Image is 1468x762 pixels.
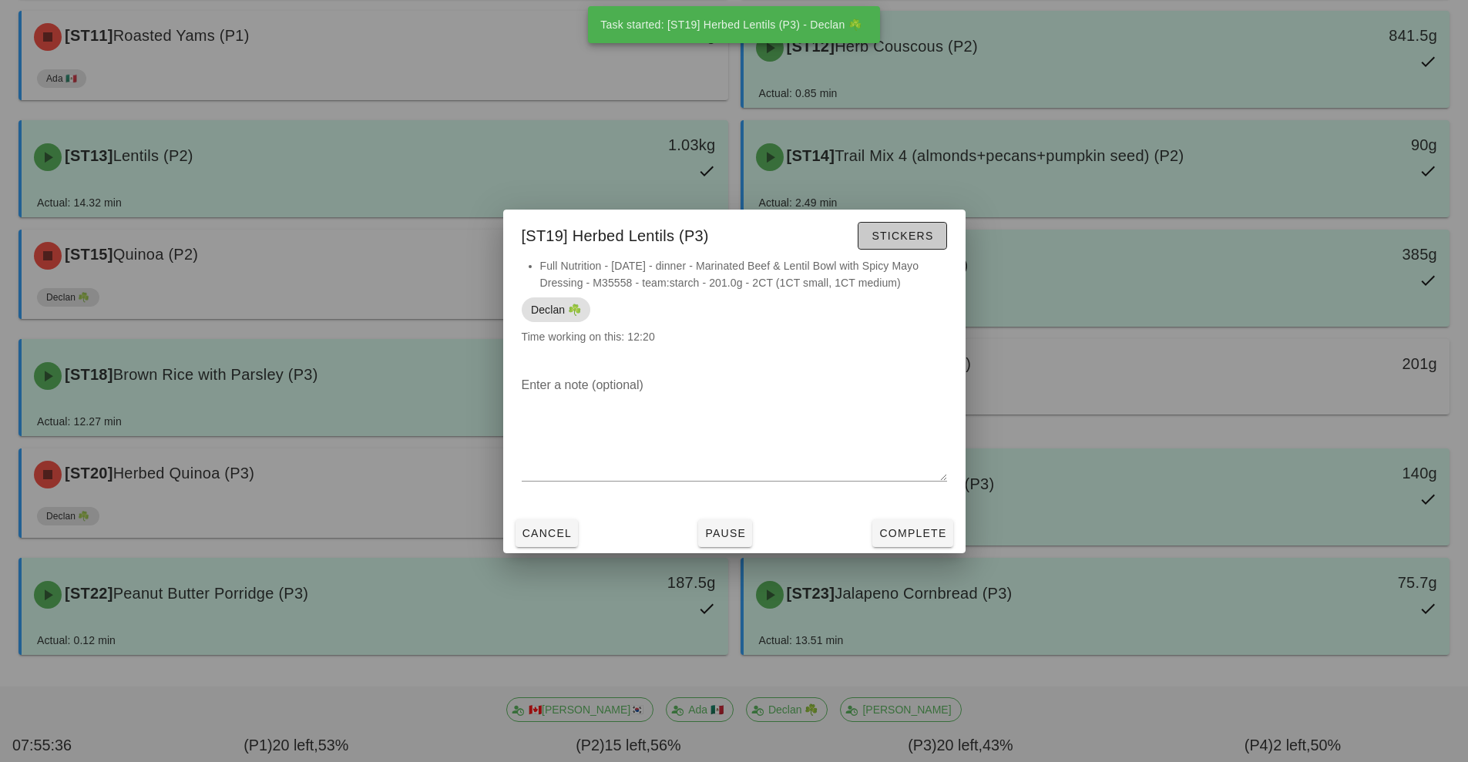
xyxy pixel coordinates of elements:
span: Complete [878,527,946,539]
button: Pause [698,519,752,547]
div: Task started: [ST19] Herbed Lentils (P3) - Declan ☘️ [588,6,874,43]
div: [ST19] Herbed Lentils (P3) [503,210,966,257]
span: Cancel [522,527,573,539]
li: Full Nutrition - [DATE] - dinner - Marinated Beef & Lentil Bowl with Spicy Mayo Dressing - M35558... [540,257,947,291]
span: Stickers [871,230,933,242]
span: Pause [704,527,746,539]
button: Stickers [858,222,946,250]
button: Cancel [516,519,579,547]
span: Declan ☘️ [531,297,581,322]
div: Time working on this: 12:20 [503,257,966,361]
button: Complete [872,519,952,547]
